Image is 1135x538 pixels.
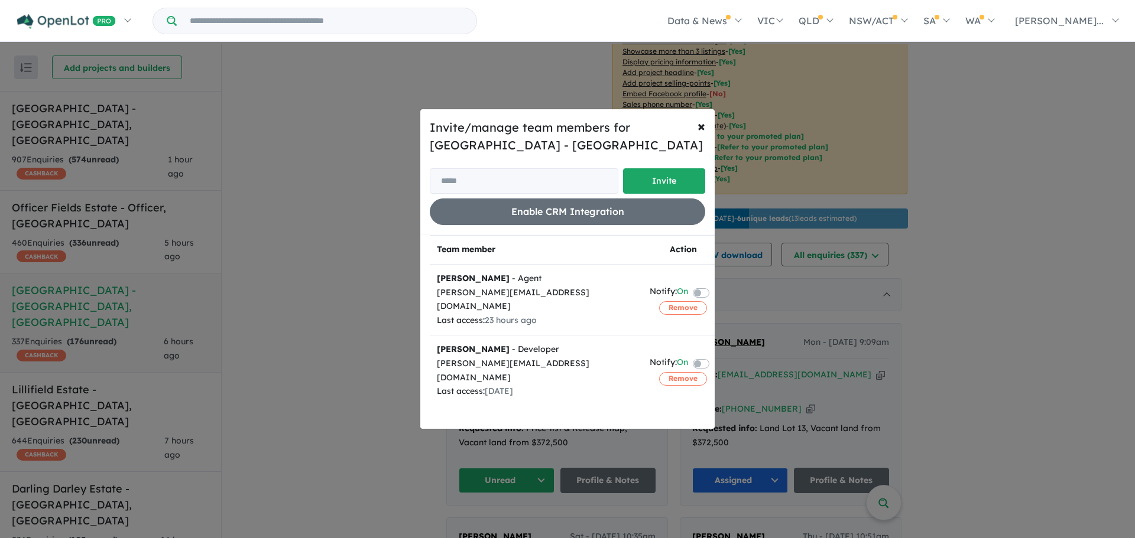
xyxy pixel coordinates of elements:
[485,315,537,325] span: 23 hours ago
[659,301,707,314] button: Remove
[650,356,688,371] div: Notify:
[485,386,513,396] span: [DATE]
[437,357,635,385] div: [PERSON_NAME][EMAIL_ADDRESS][DOMAIN_NAME]
[179,8,474,34] input: Try estate name, suburb, builder or developer
[643,236,724,265] th: Action
[430,119,705,154] h5: Invite/manage team members for [GEOGRAPHIC_DATA] - [GEOGRAPHIC_DATA]
[659,372,707,385] button: Remove
[437,343,635,357] div: - Developer
[1015,15,1104,27] span: [PERSON_NAME]...
[677,356,688,371] span: On
[437,384,635,399] div: Last access:
[623,168,705,194] button: Invite
[430,236,643,265] th: Team member
[437,272,635,286] div: - Agent
[650,285,688,301] div: Notify:
[437,314,635,328] div: Last access:
[17,14,116,29] img: Openlot PRO Logo White
[437,344,510,354] strong: [PERSON_NAME]
[437,286,635,314] div: [PERSON_NAME][EMAIL_ADDRESS][DOMAIN_NAME]
[698,117,705,135] span: ×
[677,285,688,301] span: On
[437,273,510,283] strong: [PERSON_NAME]
[430,198,705,225] button: Enable CRM Integration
